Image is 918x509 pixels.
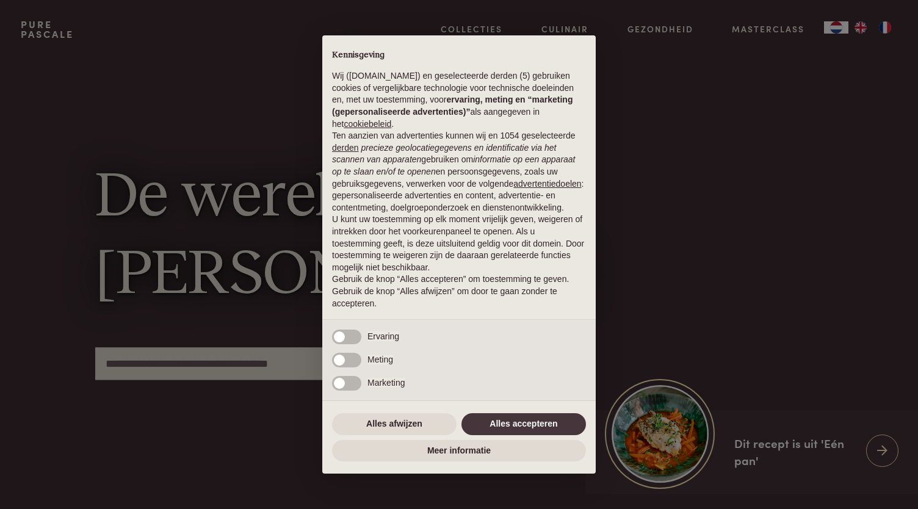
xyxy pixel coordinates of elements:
button: derden [332,142,359,154]
span: Marketing [367,378,405,388]
span: Ervaring [367,331,399,341]
em: informatie op een apparaat op te slaan en/of te openen [332,154,576,176]
p: U kunt uw toestemming op elk moment vrijelijk geven, weigeren of intrekken door het voorkeurenpan... [332,214,586,273]
p: Gebruik de knop “Alles accepteren” om toestemming te geven. Gebruik de knop “Alles afwijzen” om d... [332,273,586,309]
button: advertentiedoelen [513,178,581,190]
em: precieze geolocatiegegevens en identificatie via het scannen van apparaten [332,143,556,165]
a: cookiebeleid [344,119,391,129]
span: Meting [367,355,393,364]
h2: Kennisgeving [332,50,586,61]
p: Ten aanzien van advertenties kunnen wij en 1054 geselecteerde gebruiken om en persoonsgegevens, z... [332,130,586,214]
p: Wij ([DOMAIN_NAME]) en geselecteerde derden (5) gebruiken cookies of vergelijkbare technologie vo... [332,70,586,130]
strong: ervaring, meting en “marketing (gepersonaliseerde advertenties)” [332,95,573,117]
button: Alles accepteren [461,413,586,435]
button: Alles afwijzen [332,413,457,435]
button: Meer informatie [332,440,586,462]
